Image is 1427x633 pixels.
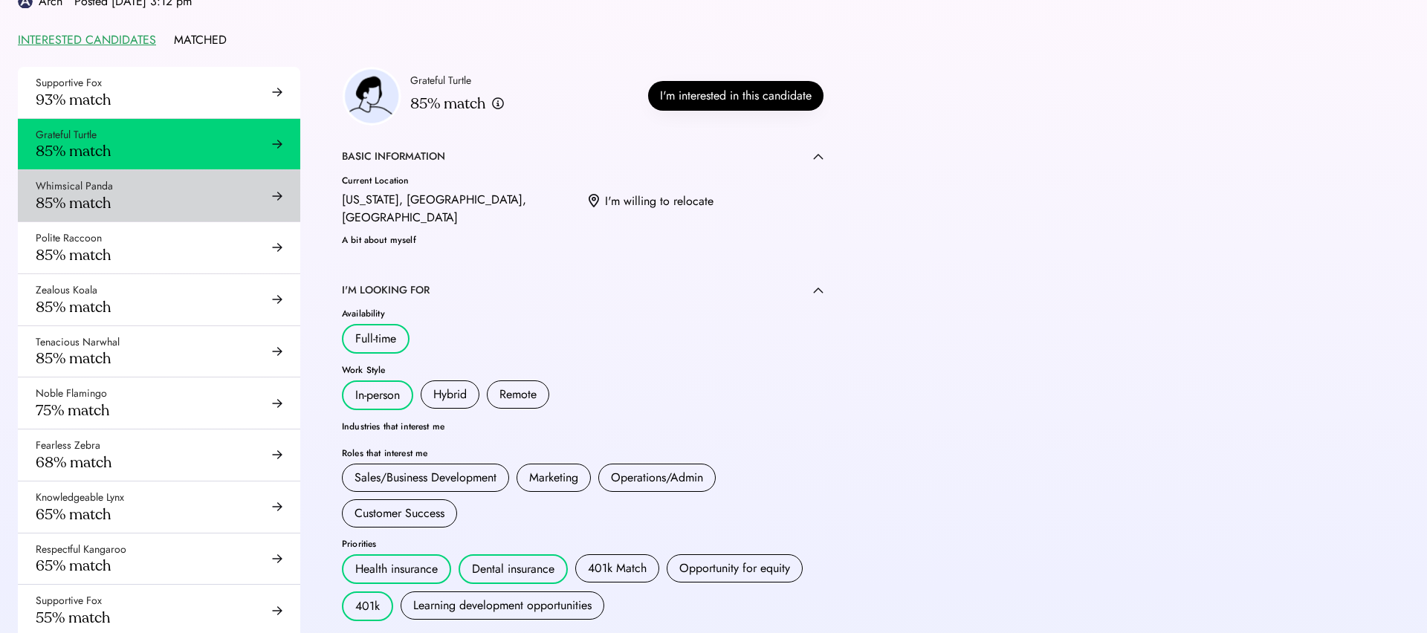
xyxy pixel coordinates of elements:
[36,142,111,160] div: 85% match
[36,542,126,557] div: Respectful Kangaroo
[272,191,282,201] img: arrow-right-black.svg
[36,76,102,91] div: Supportive Fox
[342,309,823,318] div: Availability
[272,449,282,460] img: arrow-right-black.svg
[679,559,790,577] div: Opportunity for equity
[36,91,111,109] div: 93% match
[342,149,445,164] div: BASIC INFORMATION
[36,608,110,627] div: 55% match
[36,505,111,524] div: 65% match
[36,401,109,420] div: 75% match
[342,539,823,548] div: Priorities
[355,504,444,522] div: Customer Success
[588,559,647,577] div: 401k Match
[36,283,97,298] div: Zealous Koala
[433,386,467,403] div: Hybrid
[413,597,592,614] div: Learning development opportunities
[36,179,113,194] div: Whimsical Panda
[36,246,111,264] div: 85% match
[36,194,111,212] div: 85% match
[36,490,124,505] div: Knowledgeable Lynx
[272,346,282,357] img: arrow-right-black.svg
[342,449,823,458] div: Roles that interest me
[36,453,111,472] div: 68% match
[491,97,505,111] img: info.svg
[174,31,227,49] div: MATCHED
[813,153,823,160] img: caret-up.svg
[36,128,97,143] div: Grateful Turtle
[36,298,111,316] div: 85% match
[589,194,599,209] img: location.svg
[272,398,282,409] img: arrow-right-black.svg
[355,386,400,404] div: In-person
[342,422,823,431] div: Industries that interest me
[472,560,554,578] div: Dental insurance
[605,192,713,210] div: I'm willing to relocate
[813,287,823,293] img: caret-up.svg
[272,87,282,97] img: arrow-right-black.svg
[342,176,577,185] div: Current Location
[36,335,120,350] div: Tenacious Narwhal
[342,366,823,374] div: Work Style
[410,74,471,88] div: Grateful Turtle
[499,386,537,403] div: Remote
[355,330,396,348] div: Full-time
[36,594,102,608] div: Supportive Fox
[272,606,282,616] img: arrow-right-black.svg
[410,94,485,113] div: 85% match
[342,236,823,244] div: A bit about myself
[272,501,282,512] img: arrow-right-black.svg
[355,597,380,615] div: 401k
[36,349,111,368] div: 85% match
[36,386,107,401] div: Noble Flamingo
[36,556,111,575] div: 65% match
[529,469,578,487] div: Marketing
[18,31,156,49] div: INTERESTED CANDIDATES
[272,294,282,305] img: arrow-right-black.svg
[355,469,496,487] div: Sales/Business Development
[355,560,438,578] div: Health insurance
[272,139,282,149] img: arrow-right-black.svg
[342,191,577,227] div: [US_STATE], [GEOGRAPHIC_DATA], [GEOGRAPHIC_DATA]
[648,81,823,111] button: I'm interested in this candidate
[611,469,703,487] div: Operations/Admin
[342,283,430,298] div: I'M LOOKING FOR
[272,554,282,564] img: arrow-right-black.svg
[272,242,282,253] img: arrow-right-black.svg
[36,231,102,246] div: Polite Raccoon
[342,67,401,126] img: employer-headshot-placeholder.png
[36,438,100,453] div: Fearless Zebra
